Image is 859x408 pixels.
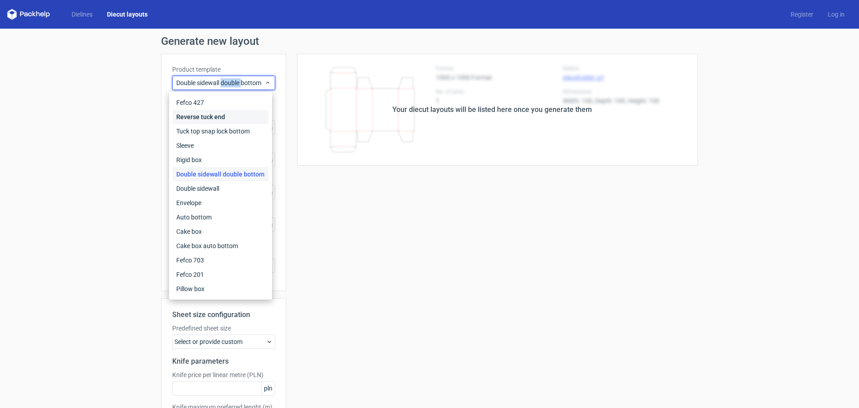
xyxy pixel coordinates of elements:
[173,253,268,267] div: Fefco 703
[392,104,592,115] div: Your diecut layouts will be listed here once you generate them
[173,196,268,210] div: Envelope
[173,95,268,110] div: Fefco 427
[172,65,275,74] label: Product template
[100,10,155,19] a: Diecut layouts
[173,210,268,224] div: Auto bottom
[176,78,264,87] span: Double sidewall double bottom
[261,382,275,395] span: pln
[172,324,275,333] label: Predefined sheet size
[173,153,268,167] div: Rigid box
[173,181,268,196] div: Double sidewall
[173,282,268,296] div: Pillow box
[64,10,100,19] a: Dielines
[173,167,268,181] div: Double sidewall double bottom
[172,335,275,349] div: Select or provide custom
[173,224,268,239] div: Cake box
[172,309,275,320] h2: Sheet size configuration
[783,10,821,19] a: Register
[161,36,698,47] h1: Generate new layout
[173,239,268,253] div: Cake box auto bottom
[172,370,275,379] label: Knife price per linear metre (PLN)
[173,124,268,138] div: Tuck top snap lock bottom
[173,267,268,282] div: Fefco 201
[172,356,275,367] h2: Knife parameters
[821,10,852,19] a: Log in
[173,110,268,124] div: Reverse tuck end
[173,138,268,153] div: Sleeve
